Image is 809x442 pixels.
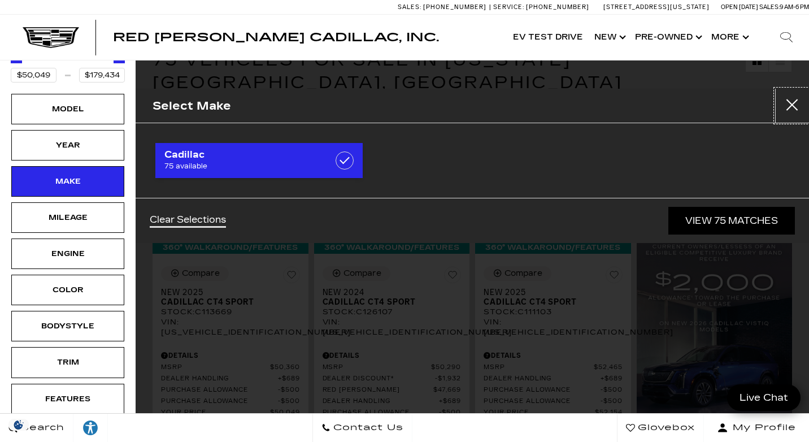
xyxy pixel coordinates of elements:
a: Cadillac75 available [155,143,363,178]
button: More [706,15,753,60]
div: Bodystyle [40,320,96,332]
div: BodystyleBodystyle [11,311,124,341]
a: Sales: [PHONE_NUMBER] [398,4,489,10]
span: Search [18,420,64,436]
span: 75 available [164,161,325,172]
div: Model [40,103,96,115]
a: Live Chat [727,384,801,411]
div: Year [40,139,96,151]
div: Mileage [40,211,96,224]
a: Explore your accessibility options [73,414,108,442]
section: Click to Open Cookie Consent Modal [6,419,32,431]
img: Cadillac Dark Logo with Cadillac White Text [23,27,79,48]
div: Explore your accessibility options [73,419,107,436]
a: Clear Selections [150,214,226,228]
a: Contact Us [312,414,412,442]
img: Opt-Out Icon [6,419,32,431]
span: Sales: [398,3,421,11]
div: Trim [40,356,96,369]
div: Features [40,393,96,405]
input: Maximum [79,68,125,83]
a: Glovebox [617,414,704,442]
div: Price [11,48,125,83]
div: MileageMileage [11,202,124,233]
div: MakeMake [11,166,124,197]
span: [PHONE_NUMBER] [526,3,589,11]
span: Live Chat [734,391,794,404]
div: Search [764,15,809,60]
div: Color [40,284,96,296]
input: Minimum [11,68,56,83]
a: View 75 Matches [668,207,795,235]
span: Red [PERSON_NAME] Cadillac, Inc. [113,31,439,44]
span: My Profile [728,420,796,436]
div: Make [40,175,96,188]
div: ModelModel [11,94,124,124]
div: YearYear [11,130,124,161]
a: Service: [PHONE_NUMBER] [489,4,592,10]
button: Open user profile menu [704,414,809,442]
span: Sales: [759,3,780,11]
span: Cadillac [164,149,325,161]
button: Close [775,89,809,123]
a: Red [PERSON_NAME] Cadillac, Inc. [113,32,439,43]
div: FeaturesFeatures [11,384,124,414]
span: Open [DATE] [721,3,758,11]
a: EV Test Drive [507,15,589,60]
div: Engine [40,248,96,260]
span: 9 AM-6 PM [780,3,809,11]
div: TrimTrim [11,347,124,378]
span: [PHONE_NUMBER] [423,3,486,11]
h2: Select Make [153,97,231,115]
span: Contact Us [330,420,403,436]
div: ColorColor [11,275,124,305]
a: Pre-Owned [629,15,706,60]
div: EngineEngine [11,239,124,269]
a: [STREET_ADDRESS][US_STATE] [603,3,710,11]
a: New [589,15,629,60]
span: Glovebox [635,420,695,436]
span: Service: [493,3,524,11]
